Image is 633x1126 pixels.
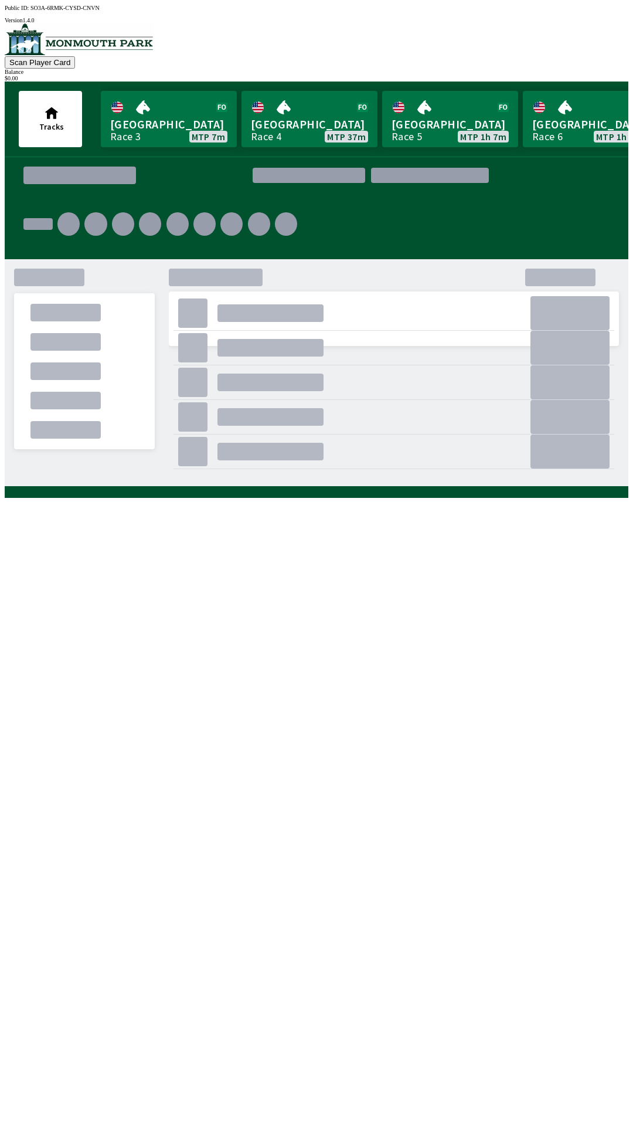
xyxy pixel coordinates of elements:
[30,392,101,409] div: .
[178,368,207,397] div: .
[241,91,377,147] a: [GEOGRAPHIC_DATA]Race 4MTP 37m
[5,56,75,69] button: Scan Player Card
[30,304,101,321] div: .
[392,132,422,141] div: Race 5
[178,437,207,466] div: .
[327,132,366,141] span: MTP 37m
[193,212,216,236] div: .
[251,117,368,132] span: [GEOGRAPHIC_DATA]
[5,69,628,75] div: Balance
[530,331,610,365] div: .
[532,132,563,141] div: Race 6
[251,132,281,141] div: Race 4
[169,358,619,487] div: .
[217,408,323,426] div: .
[192,132,225,141] span: MTP 7m
[178,299,207,328] div: .
[30,421,101,439] div: .
[495,171,610,180] div: .
[19,91,82,147] button: Tracks
[110,132,141,141] div: Race 3
[248,212,270,236] div: .
[382,91,518,147] a: [GEOGRAPHIC_DATA]Race 5MTP 1h 7m
[178,333,207,362] div: .
[39,121,64,132] span: Tracks
[5,75,628,82] div: $ 0.00
[302,208,610,266] div: .
[101,91,237,147] a: [GEOGRAPHIC_DATA]Race 3MTP 7m
[84,212,107,236] div: .
[217,374,323,391] div: .
[166,212,189,236] div: .
[14,269,84,286] div: .
[220,212,243,236] div: .
[217,443,323,460] div: .
[178,402,207,432] div: .
[5,5,628,11] div: Public ID:
[530,296,610,330] div: .
[30,333,101,351] div: .
[530,400,610,434] div: .
[217,339,323,357] div: .
[217,304,323,322] div: .
[57,212,80,236] div: .
[30,362,101,380] div: .
[5,17,628,23] div: Version 1.4.0
[139,212,161,236] div: .
[110,117,227,132] span: [GEOGRAPHIC_DATA]
[530,365,610,399] div: .
[5,23,153,55] img: venue logo
[23,218,53,230] div: .
[530,435,610,469] div: .
[392,117,509,132] span: [GEOGRAPHIC_DATA]
[275,212,297,236] div: .
[460,132,506,141] span: MTP 1h 7m
[30,5,100,11] span: SO3A-6RMK-CYSD-CNVN
[112,212,134,236] div: .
